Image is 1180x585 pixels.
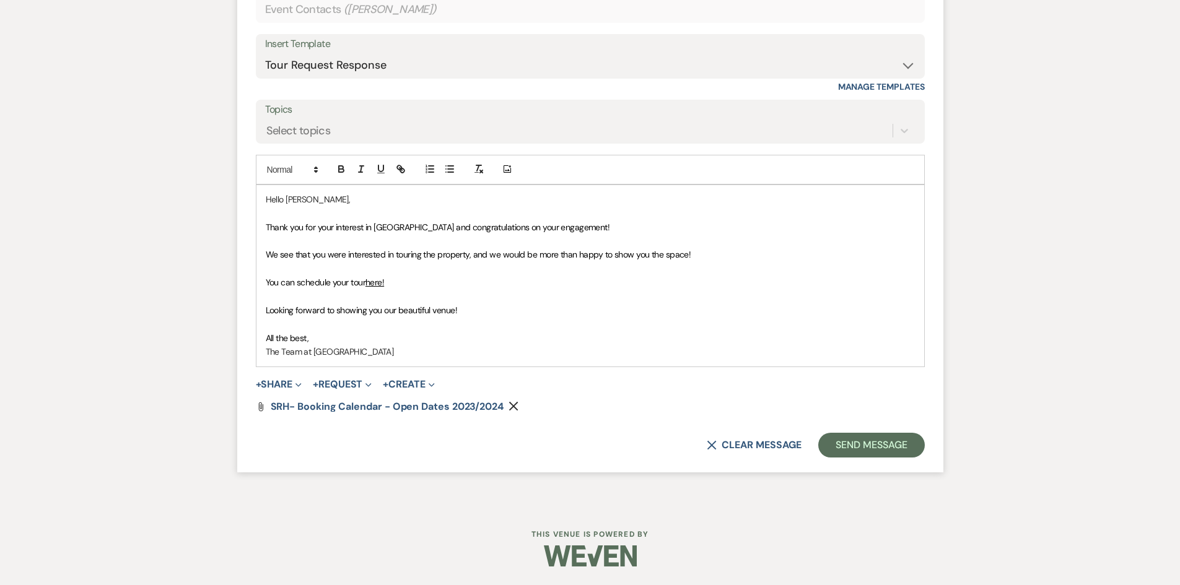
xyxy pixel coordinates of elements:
label: Topics [265,101,916,119]
div: Insert Template [265,35,916,53]
p: The Team at [GEOGRAPHIC_DATA] [266,345,915,358]
span: + [256,379,261,389]
p: Hello [PERSON_NAME], [266,193,915,206]
button: Send Message [818,433,924,457]
a: SRH- Booking Calendar - Open Dates 2023/2024 [271,402,504,412]
span: You can schedule your tour [266,277,365,288]
button: Clear message [707,440,801,450]
span: Thank you for your interest in [GEOGRAPHIC_DATA] and congratulations on your engagement! [266,222,610,233]
span: We see that you were interested in touring the property, and we would be more than happy to show ... [266,249,691,260]
button: Share [256,379,302,389]
button: Request [313,379,372,389]
span: Looking forward to showing you our beautiful venue! [266,305,457,316]
img: Weven Logo [544,534,637,578]
span: SRH- Booking Calendar - Open Dates 2023/2024 [271,400,504,413]
span: + [383,379,388,389]
span: + [313,379,318,389]
button: Create [383,379,434,389]
a: Manage Templates [838,81,925,92]
a: here! [365,277,384,288]
span: All the best, [266,332,309,344]
span: ( [PERSON_NAME] ) [344,1,437,18]
div: Select topics [266,122,331,139]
